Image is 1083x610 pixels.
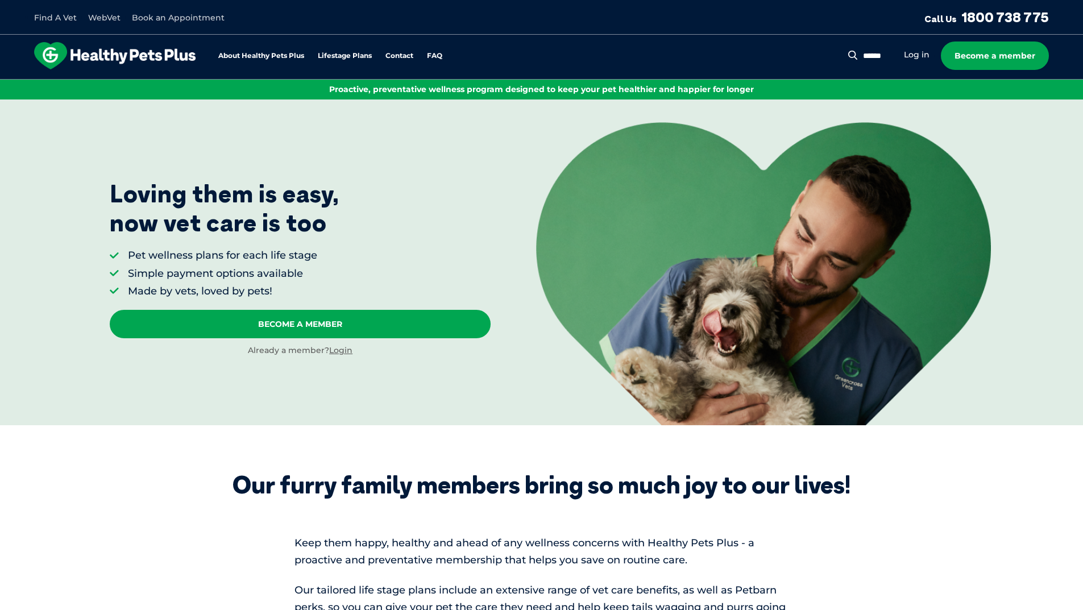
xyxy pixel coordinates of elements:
[128,248,317,263] li: Pet wellness plans for each life stage
[904,49,930,60] a: Log in
[427,52,442,60] a: FAQ
[536,122,991,425] img: <p>Loving them is easy, <br /> now vet care is too</p>
[110,345,491,356] div: Already a member?
[110,310,491,338] a: Become A Member
[218,52,304,60] a: About Healthy Pets Plus
[941,42,1049,70] a: Become a member
[924,13,957,24] span: Call Us
[128,267,317,281] li: Simple payment options available
[110,180,339,237] p: Loving them is easy, now vet care is too
[329,84,754,94] span: Proactive, preventative wellness program designed to keep your pet healthier and happier for longer
[329,345,352,355] a: Login
[34,42,196,69] img: hpp-logo
[318,52,372,60] a: Lifestage Plans
[233,471,850,499] div: Our furry family members bring so much joy to our lives!
[846,49,860,61] button: Search
[385,52,413,60] a: Contact
[128,284,317,298] li: Made by vets, loved by pets!
[34,13,77,23] a: Find A Vet
[132,13,225,23] a: Book an Appointment
[294,537,754,566] span: Keep them happy, healthy and ahead of any wellness concerns with Healthy Pets Plus - a proactive ...
[88,13,121,23] a: WebVet
[924,9,1049,26] a: Call Us1800 738 775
